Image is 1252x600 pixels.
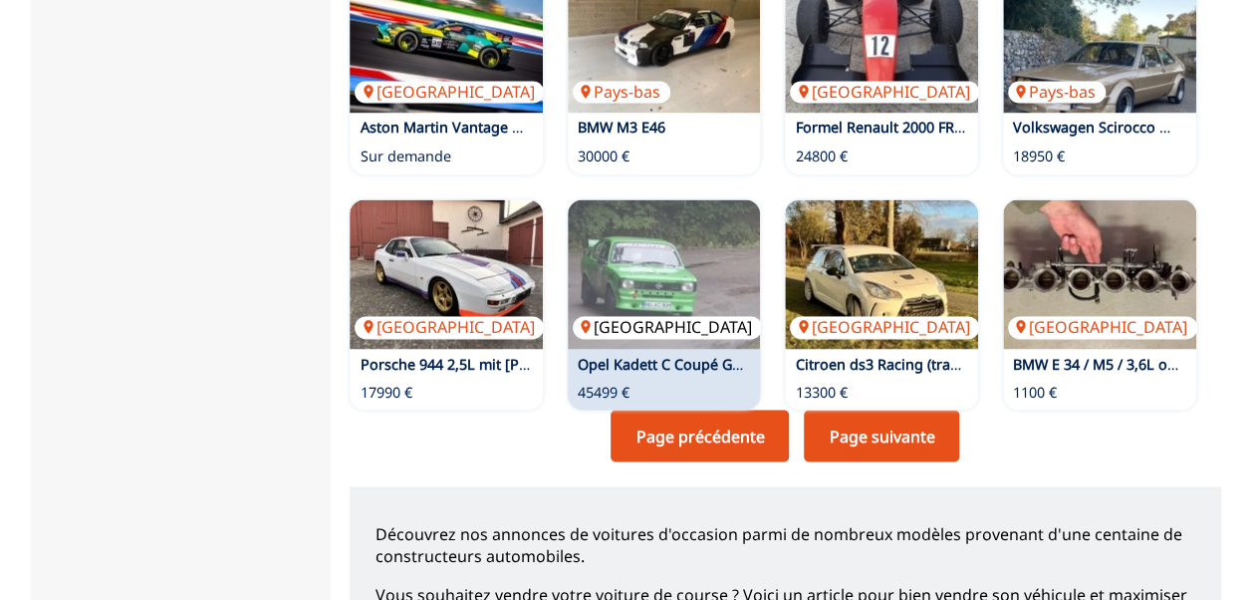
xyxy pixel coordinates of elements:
p: 18950 € [1013,147,1065,166]
p: [GEOGRAPHIC_DATA] [355,316,544,338]
p: [GEOGRAPHIC_DATA] [573,316,762,338]
p: Découvrez nos annonces de voitures d'occasion parmi de nombreux modèles provenant d'une centaine ... [375,522,1195,567]
p: 30000 € [578,147,629,166]
p: 45499 € [578,382,629,402]
a: Citroen ds3 Racing (tracktool Motorsport)[GEOGRAPHIC_DATA] [785,199,978,349]
a: Aston Martin Vantage GT4 EVO [360,118,569,137]
a: Porsche 944 2,5L mit [PERSON_NAME] Überrollkäfig [360,354,711,373]
img: Porsche 944 2,5L mit Wiechers Überrollkäfig [350,199,543,349]
a: Formel Renault 2000 FR4 LMR mit neu aufgebautem Motor [795,118,1191,137]
a: Opel Kadett C Coupé GTE NC3[GEOGRAPHIC_DATA] [568,199,761,349]
a: BMW E 34 / M5 / 3,6L originale gebrauchte Drosselklappe[GEOGRAPHIC_DATA] [1003,199,1196,349]
p: [GEOGRAPHIC_DATA] [790,81,979,103]
p: Sur demande [360,147,450,166]
img: Citroen ds3 Racing (tracktool Motorsport) [785,199,978,349]
p: [GEOGRAPHIC_DATA] [355,81,544,103]
a: Page précédente [611,410,789,461]
a: Page suivante [804,410,959,461]
p: 24800 € [795,147,847,166]
img: Opel Kadett C Coupé GTE NC3 [568,199,761,349]
p: Pays-bas [573,81,670,103]
a: BMW M3 E46 [578,118,665,137]
a: Opel Kadett C Coupé GTE NC3 [578,354,780,373]
a: Citroen ds3 Racing (tracktool Motorsport) [795,354,1077,373]
p: [GEOGRAPHIC_DATA] [790,316,979,338]
p: 13300 € [795,382,847,402]
p: [GEOGRAPHIC_DATA] [1008,316,1197,338]
p: 17990 € [360,382,411,402]
a: Porsche 944 2,5L mit Wiechers Überrollkäfig[GEOGRAPHIC_DATA] [350,199,543,349]
p: Pays-bas [1008,81,1106,103]
img: BMW E 34 / M5 / 3,6L originale gebrauchte Drosselklappe [1003,199,1196,349]
p: 1100 € [1013,382,1057,402]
